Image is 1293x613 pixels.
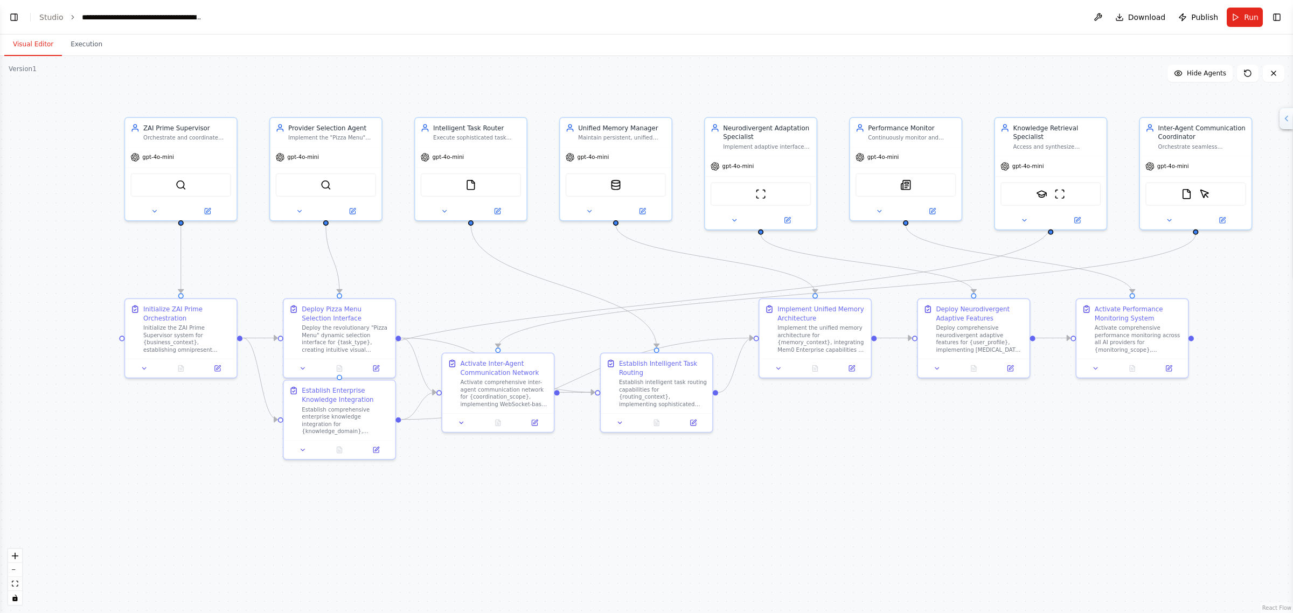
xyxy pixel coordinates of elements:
[755,189,766,199] img: ScrapeWebsiteTool
[1013,143,1101,150] div: Access and synthesize information from Azure AI Search knowledge base, providing comprehensive en...
[39,12,203,23] nav: breadcrumb
[1035,333,1070,343] g: Edge from 1352775c-9e2f-4157-b7d3-a88258e76406 to 46efe60c-0f46-46bb-a4ca-be713cd3fbdb
[479,417,517,428] button: No output available
[433,134,521,141] div: Execute sophisticated task routing decisions by analyzing task complexity, matching requirements ...
[302,386,390,405] div: Establish Enterprise Knowledge Integration
[560,388,594,397] g: Edge from b4b0a655-55d7-4968-b9c0-814a173e2913 to ea6ae371-2714-4b24-b807-2c8ae5232167
[1095,304,1183,323] div: Activate Performance Monitoring System
[124,117,238,221] div: ZAI Prime SupervisorOrchestrate and coordinate multiple AI providers through intelligent task dis...
[1111,8,1170,27] button: Download
[401,388,436,424] g: Edge from e253affa-cbc0-4d53-956d-e9c5c5b589d9 to b4b0a655-55d7-4968-b9c0-814a173e2913
[994,117,1107,230] div: Knowledge Retrieval SpecialistAccess and synthesize information from Azure AI Search knowledge ba...
[288,123,376,133] div: Provider Selection Agent
[611,225,820,292] g: Edge from d638c9aa-b303-4862-bb39-73a3fe4d8aed to 7ba35a77-be28-4644-bfb0-4c7db225a8df
[6,10,22,25] button: Show left sidebar
[578,154,609,161] span: gpt-4o-mini
[1012,163,1044,170] span: gpt-4o-mini
[756,234,978,292] g: Edge from 945c7f57-6670-4266-8367-0df9353c9ddc to 1352775c-9e2f-4157-b7d3-a88258e76406
[143,123,231,133] div: ZAI Prime Supervisor
[1157,163,1189,170] span: gpt-4o-mini
[559,117,672,221] div: Unified Memory ManagerMaintain persistent, unified context and memory across all AI providers usi...
[321,225,344,292] g: Edge from 14ffa7ac-0466-4d7e-b77d-2c1a224f2a51 to d82a41ba-4813-46f8-9d02-1191459e5076
[360,363,392,374] button: Open in side panel
[8,563,22,577] button: zoom out
[360,444,392,455] button: Open in side panel
[8,549,22,563] button: zoom in
[868,123,956,133] div: Performance Monitor
[1174,8,1222,27] button: Publish
[461,359,548,377] div: Activate Inter-Agent Communication Network
[269,117,383,221] div: Provider Selection AgentImplement the "Pizza Menu" dynamic selection interface by analyzing task ...
[1269,10,1284,25] button: Show right sidebar
[182,206,233,217] button: Open in side panel
[619,379,707,408] div: Establish intelligent task routing capabilities for {routing_context}, implementing sophisticated...
[796,363,834,374] button: No output available
[1227,8,1263,27] button: Run
[493,234,1200,347] g: Edge from 50465c2f-0128-49ec-b2db-e9192cbf2e26 to b4b0a655-55d7-4968-b9c0-814a173e2913
[302,406,390,435] div: Establish comprehensive enterprise knowledge integration for {knowledge_domain}, connecting Azure...
[1158,143,1246,150] div: Orchestrate seamless communication and collaboration between all 23+ service agents, managing Web...
[321,179,331,190] img: SerplyWebSearchTool
[1139,117,1252,230] div: Inter-Agent Communication CoordinatorOrchestrate seamless communication and collaboration between...
[868,134,956,141] div: Continuously monitor and analyze real-time performance metrics across all AI providers, tracking ...
[441,352,554,433] div: Activate Inter-Agent Communication NetworkActivate comprehensive inter-agent communication networ...
[901,225,1137,292] g: Edge from 286d5ba2-1741-45b0-9fe2-1b8292fdbb45 to 46efe60c-0f46-46bb-a4ca-be713cd3fbdb
[1036,189,1047,199] img: SerplyScholarSearchTool
[722,163,754,170] span: gpt-4o-mini
[723,143,811,150] div: Implement adaptive interface features specifically designed for neurodivergent users, including [...
[836,363,867,374] button: Open in side panel
[907,206,958,217] button: Open in side panel
[39,13,64,22] a: Studio
[995,363,1026,374] button: Open in side panel
[1054,189,1065,199] img: ScrapeWebsiteTool
[1052,215,1103,226] button: Open in side panel
[176,179,186,190] img: SerplyWebSearchTool
[176,225,185,292] g: Edge from 0175bbd1-7e1a-405c-809e-54d660a2f289 to 2cac21d7-082b-4e31-87ef-25dd603744f5
[678,417,709,428] button: Open in side panel
[600,352,713,433] div: Establish Intelligent Task RoutingEstablish intelligent task routing capabilities for {routing_co...
[283,380,396,460] div: Establish Enterprise Knowledge IntegrationEstablish comprehensive enterprise knowledge integratio...
[1181,189,1192,199] img: FileReadTool
[162,363,200,374] button: No output available
[1262,605,1291,611] a: React Flow attribution
[288,134,376,141] div: Implement the "Pizza Menu" dynamic selection interface by analyzing task requirements, evaluating...
[243,333,277,424] g: Edge from 2cac21d7-082b-4e31-87ef-25dd603744f5 to e253affa-cbc0-4d53-956d-e9c5c5b589d9
[143,304,231,323] div: Initialize ZAI Prime Orchestration
[467,225,662,347] g: Edge from 878b0520-e090-4d26-b565-3a2b9f7caee4 to ea6ae371-2714-4b24-b807-2c8ae5232167
[401,333,753,424] g: Edge from e253affa-cbc0-4d53-956d-e9c5c5b589d9 to 7ba35a77-be28-4644-bfb0-4c7db225a8df
[1199,189,1210,199] img: ScrapeElementFromWebsiteTool
[917,298,1030,379] div: Deploy Neurodivergent Adaptive FeaturesDeploy comprehensive neurodivergent adaptive features for ...
[637,417,676,428] button: No output available
[1244,12,1259,23] span: Run
[287,154,319,161] span: gpt-4o-mini
[283,298,396,379] div: Deploy Pizza Menu Selection InterfaceDeploy the revolutionary "Pizza Menu" dynamic selection inte...
[1187,69,1226,78] span: Hide Agents
[619,359,707,377] div: Establish Intelligent Task Routing
[8,549,22,605] div: React Flow controls
[777,304,865,323] div: Implement Unified Memory Architecture
[759,298,872,379] div: Implement Unified Memory ArchitectureImplement the unified memory architecture for {memory_contex...
[900,179,911,190] img: SerplyNewsSearchTool
[578,123,666,133] div: Unified Memory Manager
[62,33,111,56] button: Execution
[1013,123,1101,142] div: Knowledge Retrieval Specialist
[8,577,22,591] button: fit view
[1158,123,1246,142] div: Inter-Agent Communication Coordinator
[936,324,1024,353] div: Deploy comprehensive neurodivergent adaptive features for {user_profile}, implementing [MEDICAL_D...
[719,333,753,397] g: Edge from ea6ae371-2714-4b24-b807-2c8ae5232167 to 7ba35a77-be28-4644-bfb0-4c7db225a8df
[723,123,811,142] div: Neurodivergent Adaptation Specialist
[202,363,233,374] button: Open in side panel
[1076,298,1189,379] div: Activate Performance Monitoring SystemActivate comprehensive performance monitoring across all AI...
[578,134,666,141] div: Maintain persistent, unified context and memory across all AI providers using advanced memory int...
[432,154,464,161] span: gpt-4o-mini
[610,179,621,190] img: CouchbaseFTSVectorSearchTool
[704,117,817,230] div: Neurodivergent Adaptation SpecialistImplement adaptive interface features specifically designed f...
[936,304,1024,323] div: Deploy Neurodivergent Adaptive Features
[1197,215,1248,226] button: Open in side panel
[302,324,390,353] div: Deploy the revolutionary "Pizza Menu" dynamic selection interface for {task_type}, creating intui...
[143,134,231,141] div: Orchestrate and coordinate multiple AI providers through intelligent task distribution, maintaini...
[877,333,912,343] g: Edge from 7ba35a77-be28-4644-bfb0-4c7db225a8df to 1352775c-9e2f-4157-b7d3-a88258e76406
[143,324,231,353] div: Initialize the ZAI Prime Supervisor system for {business_context}, establishing omnipresent aware...
[1167,65,1233,82] button: Hide Agents
[9,65,37,73] div: Version 1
